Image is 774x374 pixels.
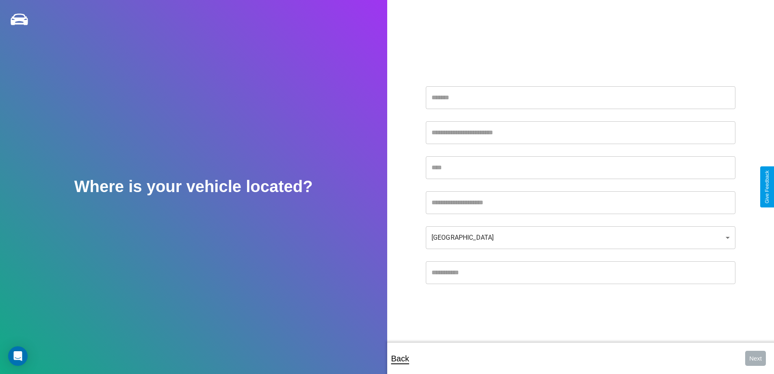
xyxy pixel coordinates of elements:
[74,177,313,196] h2: Where is your vehicle located?
[745,351,766,366] button: Next
[391,351,409,366] p: Back
[764,171,770,203] div: Give Feedback
[8,346,28,366] div: Open Intercom Messenger
[426,226,735,249] div: [GEOGRAPHIC_DATA]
